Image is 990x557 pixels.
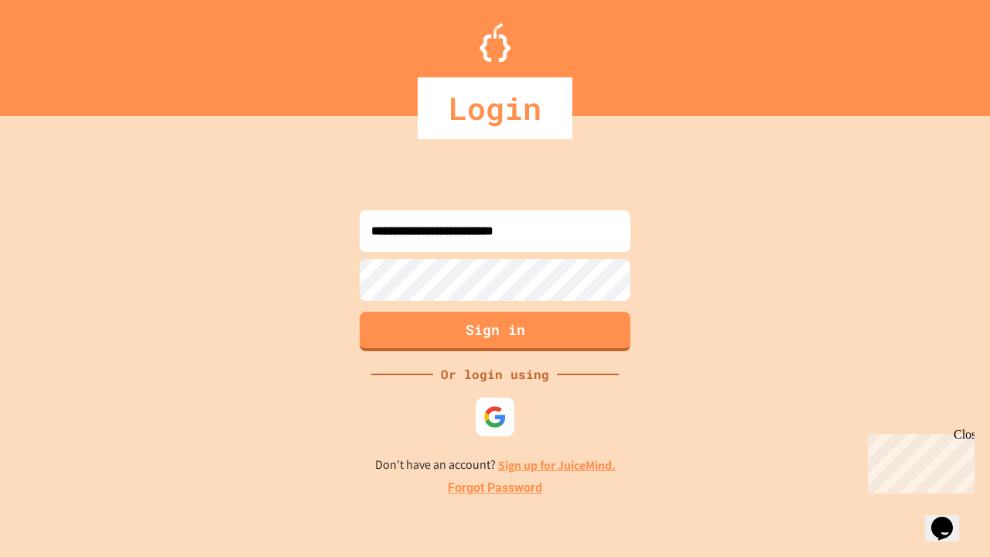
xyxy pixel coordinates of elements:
img: Logo.svg [480,23,510,62]
div: Login [418,77,572,139]
div: Chat with us now!Close [6,6,107,98]
p: Don't have an account? [375,456,616,475]
img: google-icon.svg [483,405,507,429]
div: Or login using [433,365,557,384]
iframe: chat widget [925,495,975,542]
iframe: chat widget [862,428,975,494]
a: Sign up for JuiceMind. [498,457,616,473]
button: Sign in [360,312,630,351]
a: Forgot Password [448,479,542,497]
